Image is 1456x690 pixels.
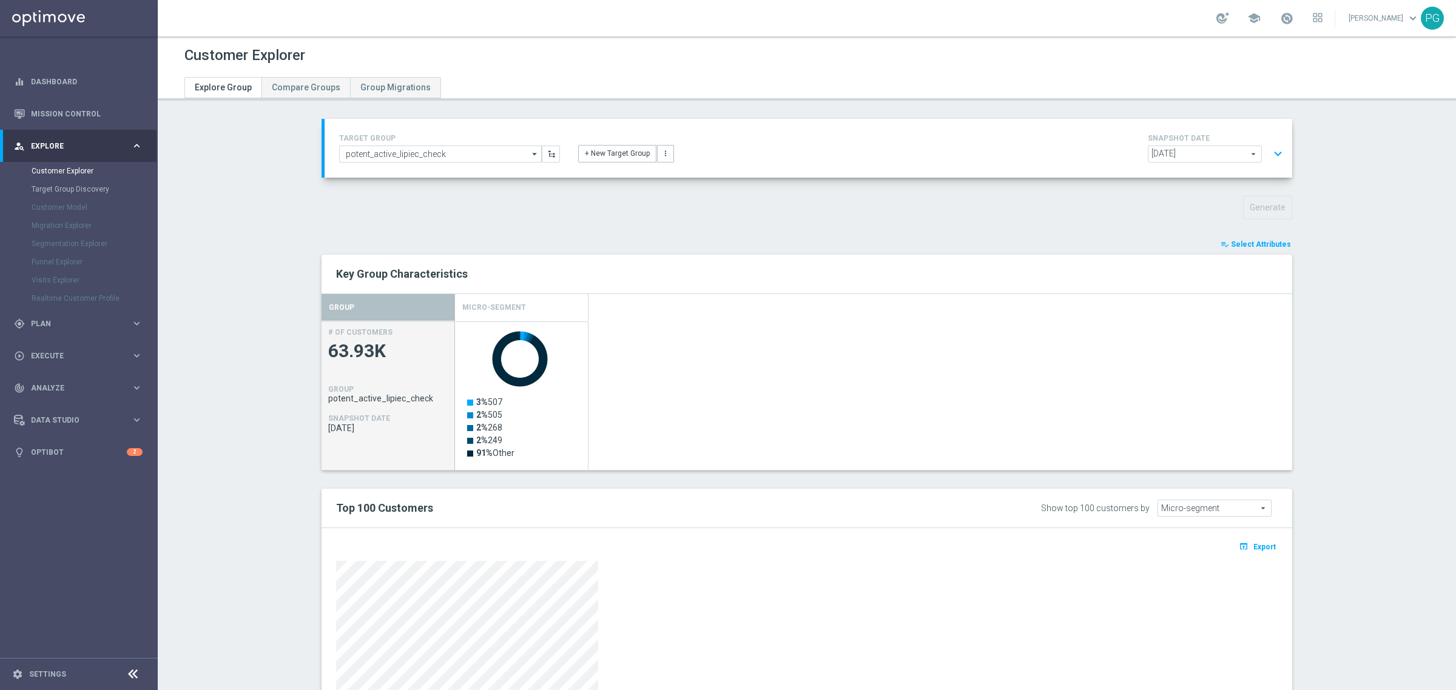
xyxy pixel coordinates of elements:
span: Select Attributes [1231,240,1291,249]
button: equalizer Dashboard [13,77,143,87]
a: Optibot [31,436,127,468]
div: Customer Model [32,198,157,216]
span: keyboard_arrow_down [1406,12,1420,25]
text: 507 [476,397,502,407]
h2: Key Group Characteristics [336,267,1278,281]
i: equalizer [14,76,25,87]
span: Explore [31,142,131,150]
button: person_search Explore keyboard_arrow_right [13,141,143,151]
i: track_changes [14,383,25,394]
span: Analyze [31,384,131,392]
span: Execute [31,352,131,360]
i: keyboard_arrow_right [131,350,143,361]
div: Target Group Discovery [32,180,157,198]
span: Export [1253,543,1276,551]
div: PG [1421,7,1444,30]
h4: TARGET GROUP [339,134,560,142]
h2: Top 100 Customers [336,501,878,515]
a: Settings [29,671,66,678]
div: TARGET GROUP arrow_drop_down + New Target Group more_vert SNAPSHOT DATE arrow_drop_down expand_more [339,131,1278,166]
i: gps_fixed [14,318,25,329]
i: play_circle_outline [14,350,25,361]
button: expand_more [1269,142,1287,166]
h1: Customer Explorer [184,47,305,64]
button: track_changes Analyze keyboard_arrow_right [13,383,143,393]
div: Plan [14,318,131,329]
div: Data Studio [14,415,131,426]
a: Customer Explorer [32,166,126,176]
i: playlist_add_check [1221,240,1229,249]
span: Plan [31,320,131,327]
div: play_circle_outline Execute keyboard_arrow_right [13,351,143,361]
text: 268 [476,423,502,432]
div: Realtime Customer Profile [32,289,157,307]
a: Mission Control [31,98,143,130]
div: Press SPACE to deselect this row. [322,321,455,470]
i: keyboard_arrow_right [131,318,143,329]
i: open_in_browser [1239,541,1252,551]
h4: SNAPSHOT DATE [1148,134,1287,142]
tspan: 2% [476,410,488,420]
i: keyboard_arrow_right [131,382,143,394]
div: Show top 100 customers by [1041,503,1150,514]
a: Target Group Discovery [32,184,126,194]
div: Analyze [14,383,131,394]
span: Data Studio [31,417,131,424]
div: Funnel Explorer [32,253,157,271]
i: lightbulb [14,447,25,458]
text: 249 [476,435,502,445]
i: keyboard_arrow_right [131,414,143,426]
button: open_in_browser Export [1237,538,1278,554]
div: Customer Explorer [32,162,157,180]
i: keyboard_arrow_right [131,140,143,152]
button: more_vert [657,145,674,162]
tspan: 3% [476,397,488,407]
span: Explore Group [195,82,252,92]
button: gps_fixed Plan keyboard_arrow_right [13,319,143,329]
tspan: 2% [476,423,488,432]
div: Mission Control [14,98,143,130]
div: Optibot [14,436,143,468]
input: Select Existing or Create New [339,146,542,162]
button: + New Target Group [578,145,656,162]
tspan: 91% [476,448,493,458]
h4: GROUP [328,385,354,394]
button: Data Studio keyboard_arrow_right [13,415,143,425]
button: Generate [1243,196,1292,219]
h4: # OF CUSTOMERS [328,328,393,337]
div: Dashboard [14,65,143,98]
i: arrow_drop_down [529,146,541,162]
div: Migration Explorer [32,216,157,235]
span: 2025-08-10 [328,423,448,433]
span: Compare Groups [272,82,340,92]
text: 505 [476,410,502,420]
i: person_search [14,141,25,152]
span: potent_active_lipiec_check [328,394,448,403]
h4: Micro-segment [462,297,526,318]
div: 2 [127,448,143,456]
div: Explore [14,141,131,152]
div: Visits Explorer [32,271,157,289]
ul: Tabs [184,77,441,98]
div: Press SPACE to deselect this row. [455,321,588,470]
div: Segmentation Explorer [32,235,157,253]
span: 63.93K [328,340,448,363]
i: more_vert [661,149,670,158]
button: lightbulb Optibot 2 [13,447,143,457]
span: Group Migrations [360,82,431,92]
button: playlist_add_check Select Attributes [1219,238,1292,251]
span: school [1247,12,1261,25]
h4: SNAPSHOT DATE [328,414,390,423]
div: Execute [14,350,131,361]
h4: GROUP [329,297,354,318]
i: settings [12,669,23,680]
a: Dashboard [31,65,143,98]
button: Mission Control [13,109,143,119]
